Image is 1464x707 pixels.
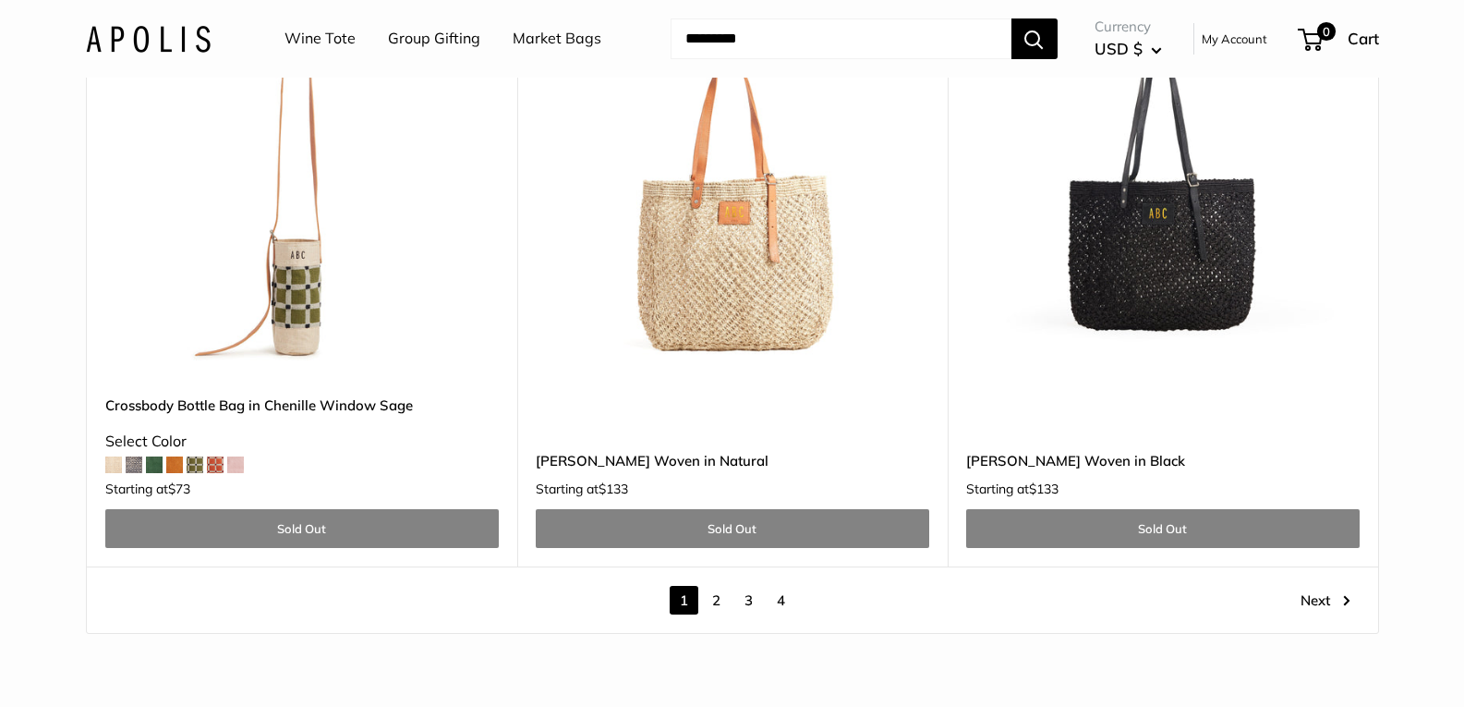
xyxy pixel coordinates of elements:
a: Crossbody Bottle Bag in Chenille Window Sage [105,395,499,416]
a: Sold Out [966,509,1360,548]
a: 0 Cart [1300,24,1379,54]
a: 2 [702,586,731,615]
a: 3 [734,586,763,615]
a: My Account [1202,28,1267,50]
a: Market Bags [513,25,601,53]
img: Apolis [86,25,211,52]
span: USD $ [1095,39,1143,58]
span: Starting at [536,482,628,495]
span: $73 [168,481,190,497]
span: Starting at [105,482,190,495]
a: [PERSON_NAME] Woven in Black [966,450,1360,471]
span: Currency [1095,14,1162,40]
span: Cart [1348,29,1379,48]
span: 0 [1316,22,1335,41]
a: 4 [767,586,795,615]
button: Search [1011,18,1058,59]
a: Sold Out [536,509,929,548]
span: Starting at [966,482,1059,495]
button: USD $ [1095,34,1162,64]
a: Wine Tote [284,25,356,53]
div: Select Color [105,428,499,456]
a: [PERSON_NAME] Woven in Natural [536,450,929,471]
a: Sold Out [105,509,499,548]
span: 1 [670,586,698,615]
a: Next [1301,586,1350,615]
input: Search... [671,18,1011,59]
a: Group Gifting [388,25,480,53]
span: $133 [599,481,628,497]
span: $133 [1029,481,1059,497]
